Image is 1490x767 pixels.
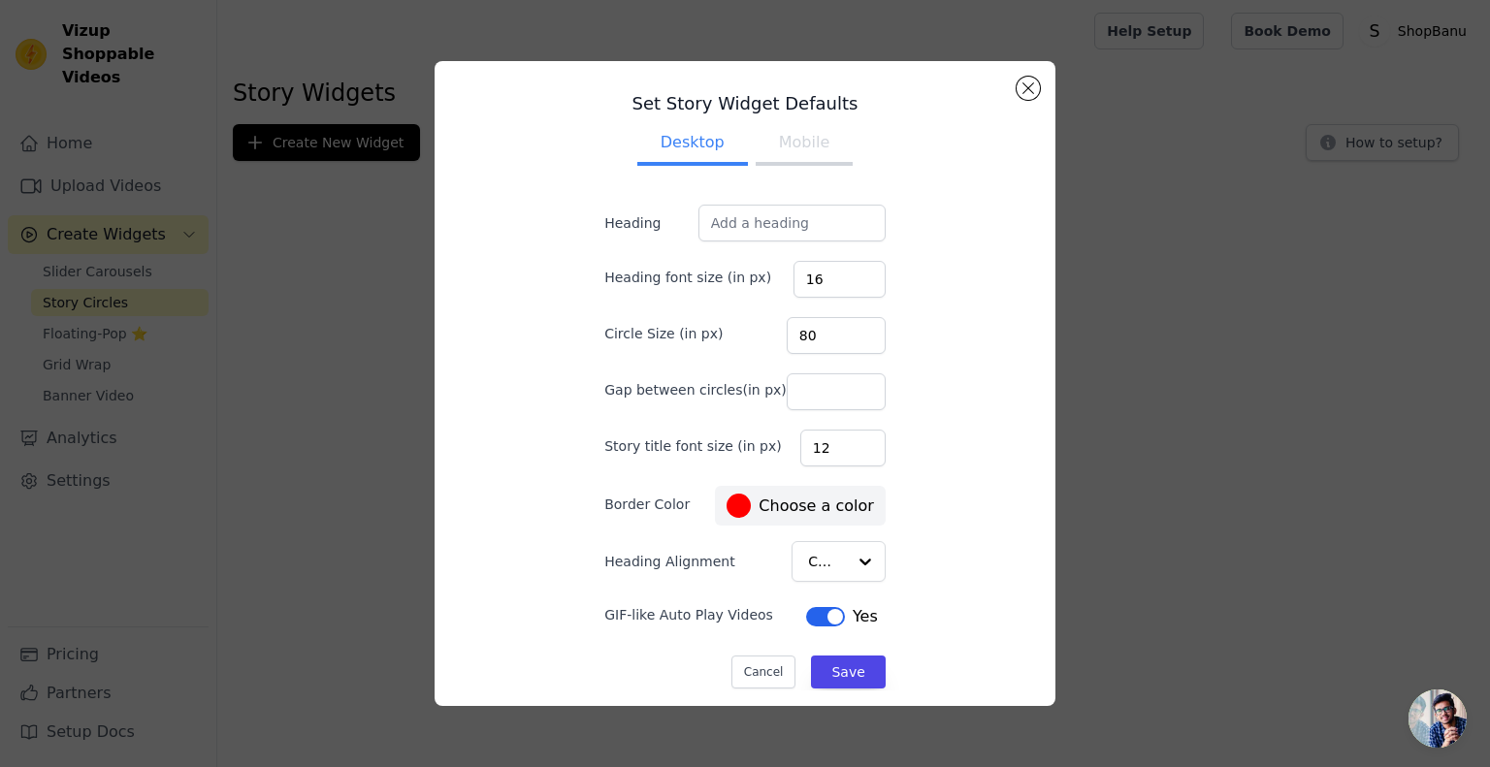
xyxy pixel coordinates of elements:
span: Yes [853,605,878,628]
label: Heading [604,213,698,233]
a: Open chat [1409,689,1467,748]
label: Choose a color [727,494,873,518]
button: Save [811,655,885,688]
button: Close modal [1017,77,1040,100]
button: Desktop [637,123,748,166]
label: Border Color [604,495,690,514]
input: Add a heading [698,205,886,241]
button: Cancel [731,655,796,688]
label: Story title font size (in px) [604,436,781,456]
label: Heading Alignment [604,552,738,571]
label: Circle Size (in px) [604,324,723,343]
label: Heading font size (in px) [604,268,771,287]
label: Gap between circles(in px) [604,380,787,399]
label: GIF-like Auto Play Videos [604,605,773,624]
button: Mobile [756,123,853,166]
h3: Set Story Widget Defaults [573,92,917,115]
